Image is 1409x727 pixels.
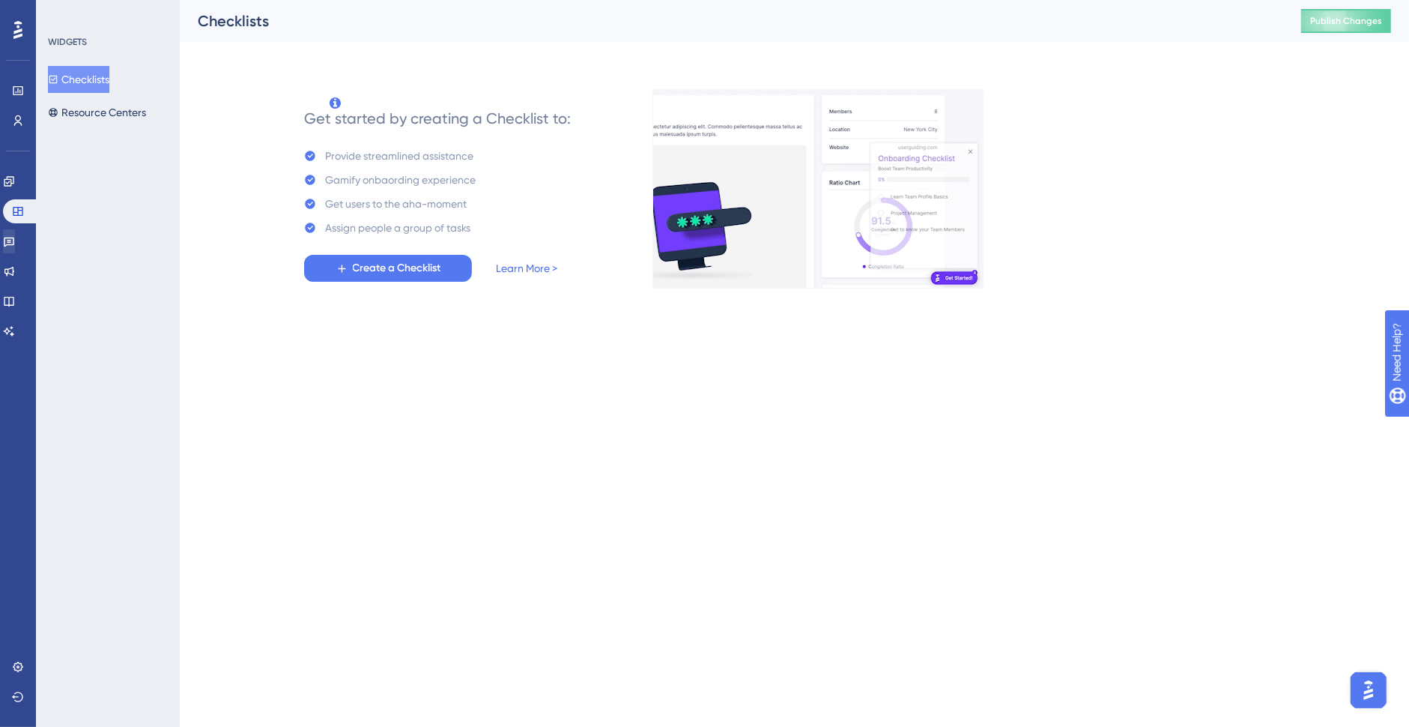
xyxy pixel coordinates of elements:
[353,259,441,277] span: Create a Checklist
[48,99,146,126] button: Resource Centers
[35,4,94,22] span: Need Help?
[48,66,109,93] button: Checklists
[1346,668,1391,713] iframe: UserGuiding AI Assistant Launcher
[325,219,470,237] div: Assign people a group of tasks
[325,147,473,165] div: Provide streamlined assistance
[198,10,1264,31] div: Checklists
[496,259,557,277] a: Learn More >
[48,36,87,48] div: WIDGETS
[325,195,467,213] div: Get users to the aha-moment
[304,255,472,282] button: Create a Checklist
[325,171,476,189] div: Gamify onbaording experience
[1310,15,1382,27] span: Publish Changes
[304,108,571,129] div: Get started by creating a Checklist to:
[652,89,984,289] img: e28e67207451d1beac2d0b01ddd05b56.gif
[1301,9,1391,33] button: Publish Changes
